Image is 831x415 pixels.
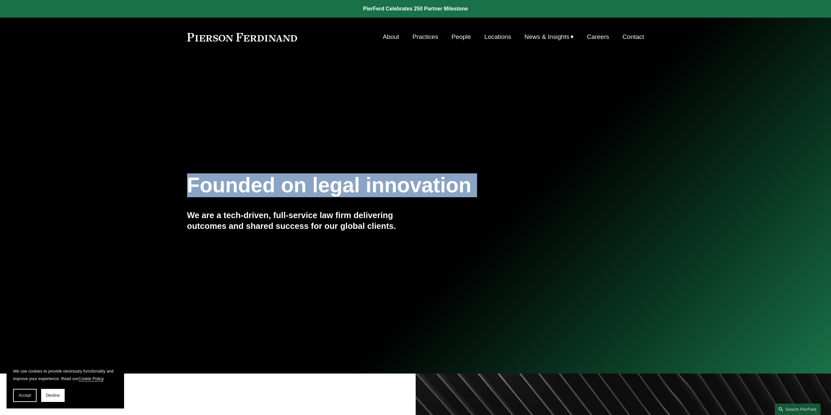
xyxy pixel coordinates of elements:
a: Careers [587,31,609,43]
span: Decline [46,393,60,398]
a: Cookie Policy [78,376,104,381]
a: People [452,31,471,43]
a: Search this site [775,404,821,415]
a: About [383,31,399,43]
h4: We are a tech-driven, full-service law firm delivering outcomes and shared success for our global... [187,210,416,231]
p: We use cookies to provide necessary functionality and improve your experience. Read our . [13,367,118,382]
a: Locations [484,31,511,43]
button: Decline [41,389,65,402]
section: Cookie banner [7,361,124,408]
span: Accept [19,393,31,398]
a: Contact [622,31,644,43]
span: News & Insights [524,31,569,43]
h1: Founded on legal innovation [187,173,568,197]
button: Accept [13,389,37,402]
a: folder dropdown [524,31,574,43]
a: Practices [412,31,438,43]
